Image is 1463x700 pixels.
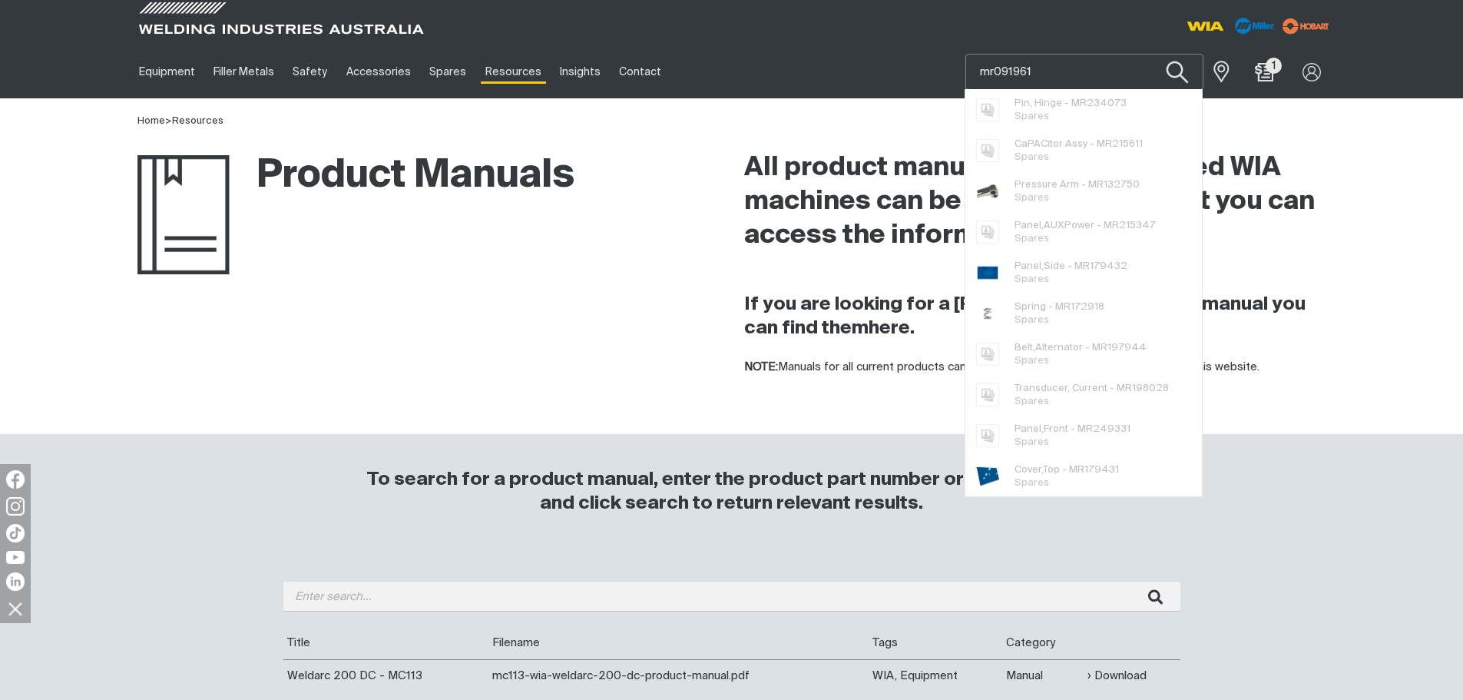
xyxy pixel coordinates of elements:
span: Panel,AUXPower - MR215347 [1015,219,1156,232]
img: YouTube [6,551,25,564]
p: Manuals for all current products can be found on the relevant product page on this website. [744,359,1326,377]
a: here. [869,319,915,337]
span: CaPACitor Assy - MR215611 [1015,138,1143,151]
a: Safety [283,45,336,98]
td: Weldarc 200 DC - MC113 [283,659,488,692]
img: hide socials [2,595,28,622]
ul: Suggestions [965,89,1202,496]
span: Panel,Front - MR249331 [1015,423,1130,436]
h3: To search for a product manual, enter the product part number or product name and click search to... [360,468,1104,516]
img: Facebook [6,470,25,489]
h2: All product manuals for discontinued WIA machines can be found here, so that you can access the i... [744,151,1326,253]
a: Accessories [337,45,420,98]
strong: If you are looking for a [PERSON_NAME] machine manual you can find them [744,295,1306,337]
img: Instagram [6,497,25,516]
span: Spares [1015,356,1049,366]
a: Contact [610,45,670,98]
a: Spares [420,45,475,98]
button: Search products [1147,51,1209,95]
nav: Main [130,45,1033,98]
span: > [165,116,172,126]
th: Title [283,627,488,659]
span: Spares [1015,478,1049,488]
span: Cover,Top - MR179431 [1015,463,1119,476]
span: Spares [1015,396,1049,406]
h1: Product Manuals [137,151,574,201]
a: Resources [172,116,223,126]
img: miller [1278,15,1334,38]
a: Equipment [130,45,204,98]
img: LinkedIn [6,572,25,591]
span: Spares [1015,193,1049,203]
a: Insights [551,45,610,98]
span: Spares [1015,111,1049,121]
td: mc113-wia-weldarc-200-dc-product-manual.pdf [488,659,869,692]
span: Transducer, Current - MR198028 [1015,382,1169,395]
td: WIA, Equipment [869,659,1002,692]
span: Spares [1015,315,1049,325]
input: Product name or item number... [966,55,1203,89]
span: Spares [1015,437,1049,447]
strong: NOTE: [744,361,778,373]
a: Resources [475,45,550,98]
span: Belt,Alternator - MR197944 [1015,341,1147,354]
span: Pressure Arm - MR132750 [1015,178,1140,191]
input: Enter search... [283,582,1180,612]
a: Filler Metals [204,45,283,98]
span: Spares [1015,274,1049,284]
th: Category [1002,627,1084,659]
span: Spring - MR172918 [1015,300,1104,314]
th: Filename [488,627,869,659]
span: Spares [1015,234,1049,244]
span: Panel,Side - MR179432 [1015,260,1127,273]
td: Manual [1002,659,1084,692]
th: Tags [869,627,1002,659]
span: Spares [1015,152,1049,162]
a: Home [137,116,165,126]
img: TikTok [6,524,25,542]
a: Download [1087,667,1147,685]
span: Pin, Hinge - MR234073 [1015,97,1127,110]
